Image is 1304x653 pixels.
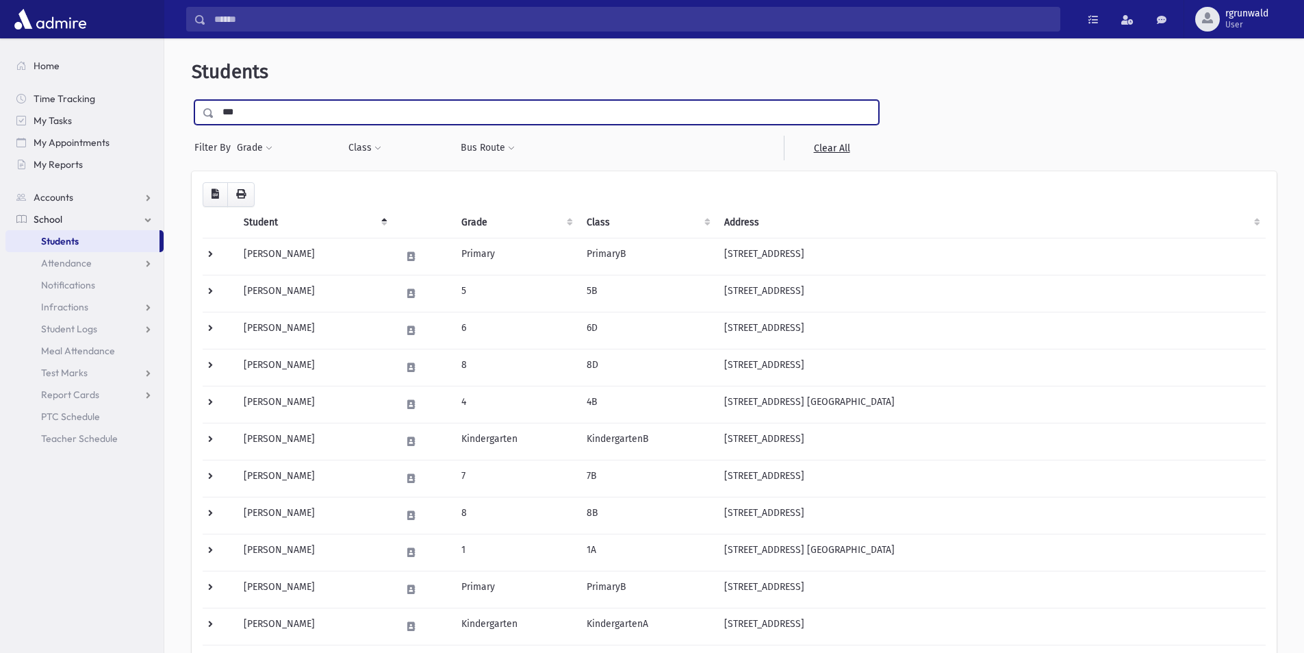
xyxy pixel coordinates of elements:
a: Teacher Schedule [5,428,164,449]
button: Grade [236,136,273,160]
td: [PERSON_NAME] [235,386,393,423]
td: 8B [578,497,716,534]
a: My Appointments [5,132,164,153]
td: [STREET_ADDRESS] [716,312,1266,349]
a: Test Marks [5,362,164,384]
span: Report Cards [41,389,99,401]
span: My Tasks [34,114,72,127]
td: [STREET_ADDRESS] [716,608,1266,645]
a: Infractions [5,296,164,318]
a: Notifications [5,274,164,296]
span: User [1225,19,1268,30]
td: [PERSON_NAME] [235,534,393,571]
span: Student Logs [41,323,97,335]
span: Attendance [41,257,92,269]
td: KindergartenB [578,423,716,460]
span: Students [41,235,79,247]
td: 7B [578,460,716,497]
td: [STREET_ADDRESS] [716,238,1266,275]
span: Meal Attendance [41,345,115,357]
td: [STREET_ADDRESS] [716,460,1266,497]
span: Teacher Schedule [41,432,118,445]
span: School [34,213,62,225]
a: Meal Attendance [5,340,164,362]
td: 7 [453,460,578,497]
td: 1A [578,534,716,571]
td: [PERSON_NAME] [235,608,393,645]
td: 4B [578,386,716,423]
td: PrimaryB [578,571,716,608]
span: rgrunwald [1225,8,1268,19]
th: Student: activate to sort column descending [235,207,393,238]
span: My Reports [34,158,83,171]
td: 8 [453,497,578,534]
th: Address: activate to sort column ascending [716,207,1266,238]
td: [STREET_ADDRESS] [716,275,1266,312]
a: Accounts [5,186,164,208]
td: [STREET_ADDRESS] [716,349,1266,386]
td: Primary [453,238,578,275]
td: Kindergarten [453,423,578,460]
a: School [5,208,164,230]
td: KindergartenA [578,608,716,645]
span: PTC Schedule [41,410,100,423]
span: Notifications [41,279,95,291]
span: Infractions [41,301,88,313]
td: 6 [453,312,578,349]
span: My Appointments [34,136,110,149]
a: Attendance [5,252,164,274]
td: [PERSON_NAME] [235,423,393,460]
td: 8D [578,349,716,386]
td: [STREET_ADDRESS] [716,497,1266,534]
span: Home [34,60,60,72]
a: My Tasks [5,110,164,132]
td: 8 [453,349,578,386]
button: Class [348,136,382,160]
td: [PERSON_NAME] [235,571,393,608]
td: [STREET_ADDRESS] [716,571,1266,608]
a: Time Tracking [5,88,164,110]
img: AdmirePro [11,5,90,33]
td: [PERSON_NAME] [235,460,393,497]
td: PrimaryB [578,238,716,275]
td: 6D [578,312,716,349]
span: Test Marks [41,367,88,379]
td: [STREET_ADDRESS] [716,423,1266,460]
td: 5B [578,275,716,312]
span: Students [192,60,268,83]
td: [STREET_ADDRESS] [GEOGRAPHIC_DATA] [716,386,1266,423]
span: Accounts [34,191,73,204]
a: My Reports [5,153,164,175]
a: Home [5,55,164,77]
td: 4 [453,386,578,423]
td: [PERSON_NAME] [235,275,393,312]
th: Class: activate to sort column ascending [578,207,716,238]
button: Print [227,182,255,207]
td: 1 [453,534,578,571]
td: [STREET_ADDRESS] [GEOGRAPHIC_DATA] [716,534,1266,571]
button: CSV [203,182,228,207]
a: Report Cards [5,384,164,406]
a: PTC Schedule [5,406,164,428]
td: [PERSON_NAME] [235,312,393,349]
td: [PERSON_NAME] [235,238,393,275]
a: Student Logs [5,318,164,340]
td: Primary [453,571,578,608]
td: [PERSON_NAME] [235,349,393,386]
span: Time Tracking [34,93,95,105]
td: [PERSON_NAME] [235,497,393,534]
td: Kindergarten [453,608,578,645]
a: Students [5,230,159,252]
input: Search [206,7,1060,32]
th: Grade: activate to sort column ascending [453,207,578,238]
button: Bus Route [460,136,515,160]
span: Filter By [194,140,236,155]
td: 5 [453,275,578,312]
a: Clear All [784,136,879,160]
